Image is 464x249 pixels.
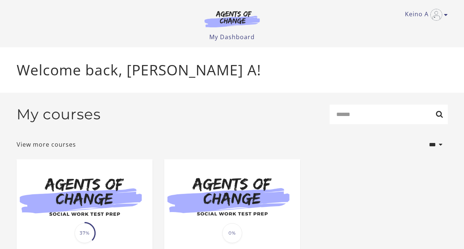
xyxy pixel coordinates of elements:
[17,106,101,123] h2: My courses
[75,223,94,243] span: 37%
[17,59,448,81] p: Welcome back, [PERSON_NAME] A!
[197,10,268,27] img: Agents of Change Logo
[17,140,76,149] a: View more courses
[209,33,255,41] a: My Dashboard
[405,9,444,21] a: Toggle menu
[222,223,242,243] span: 0%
